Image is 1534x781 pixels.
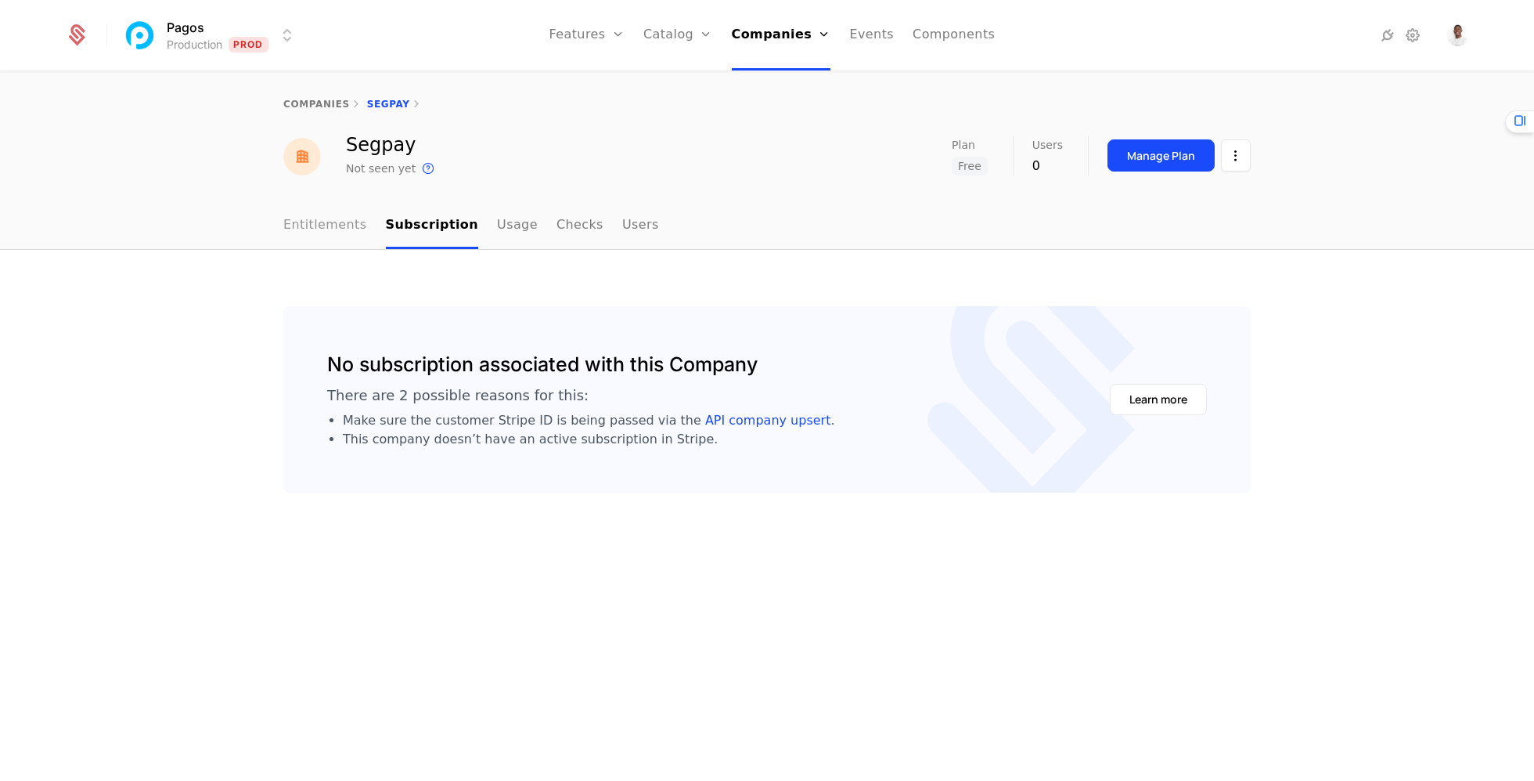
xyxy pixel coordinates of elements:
a: Entitlements [283,203,367,249]
span: Free [952,157,988,175]
li: This company doesn’t have an active subscription in Stripe. [343,430,835,449]
div: Segpay [346,136,438,154]
span: Pagos [167,18,204,37]
a: Checks [556,203,603,249]
span: Prod [229,37,268,52]
nav: Main [283,203,1251,249]
a: Subscription [386,203,479,249]
button: Manage Plan [1107,139,1215,172]
a: Settings [1403,26,1422,45]
button: Select action [1221,139,1251,172]
img: Pagos [121,16,159,54]
button: Learn more [1110,384,1207,415]
span: Users [1032,139,1063,150]
a: Users [622,203,659,249]
ul: Choose Sub Page [283,203,659,249]
span: Plan [952,139,975,150]
div: Not seen yet [346,161,416,176]
a: Integrations [1378,26,1397,45]
button: Open user button [1447,24,1469,46]
img: LJ Durante [1447,24,1469,46]
button: Select environment [126,18,297,52]
div: There are 2 possible reasons for this: [327,386,589,405]
div: Manage Plan [1127,148,1195,164]
a: companies [283,99,350,110]
a: API company upsert [705,413,831,428]
img: Segpay [283,138,321,175]
div: 0 [1032,157,1063,175]
a: Usage [497,203,538,249]
div: No subscription associated with this Company [327,350,758,380]
div: Production [167,37,222,52]
li: Make sure the customer Stripe ID is being passed via the . [343,411,835,430]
